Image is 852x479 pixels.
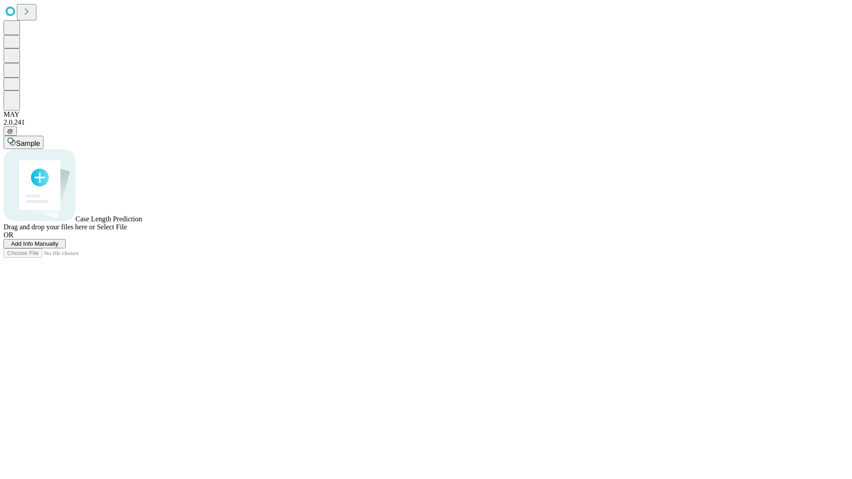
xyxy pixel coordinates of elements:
div: MAY [4,110,848,118]
button: @ [4,126,17,136]
span: Drag and drop your files here or [4,223,95,231]
span: Sample [16,140,40,147]
button: Sample [4,136,43,149]
span: Select File [97,223,127,231]
div: 2.0.241 [4,118,848,126]
span: OR [4,231,13,239]
span: Add Info Manually [11,240,59,247]
button: Add Info Manually [4,239,66,248]
span: @ [7,128,13,134]
span: Case Length Prediction [75,215,142,223]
